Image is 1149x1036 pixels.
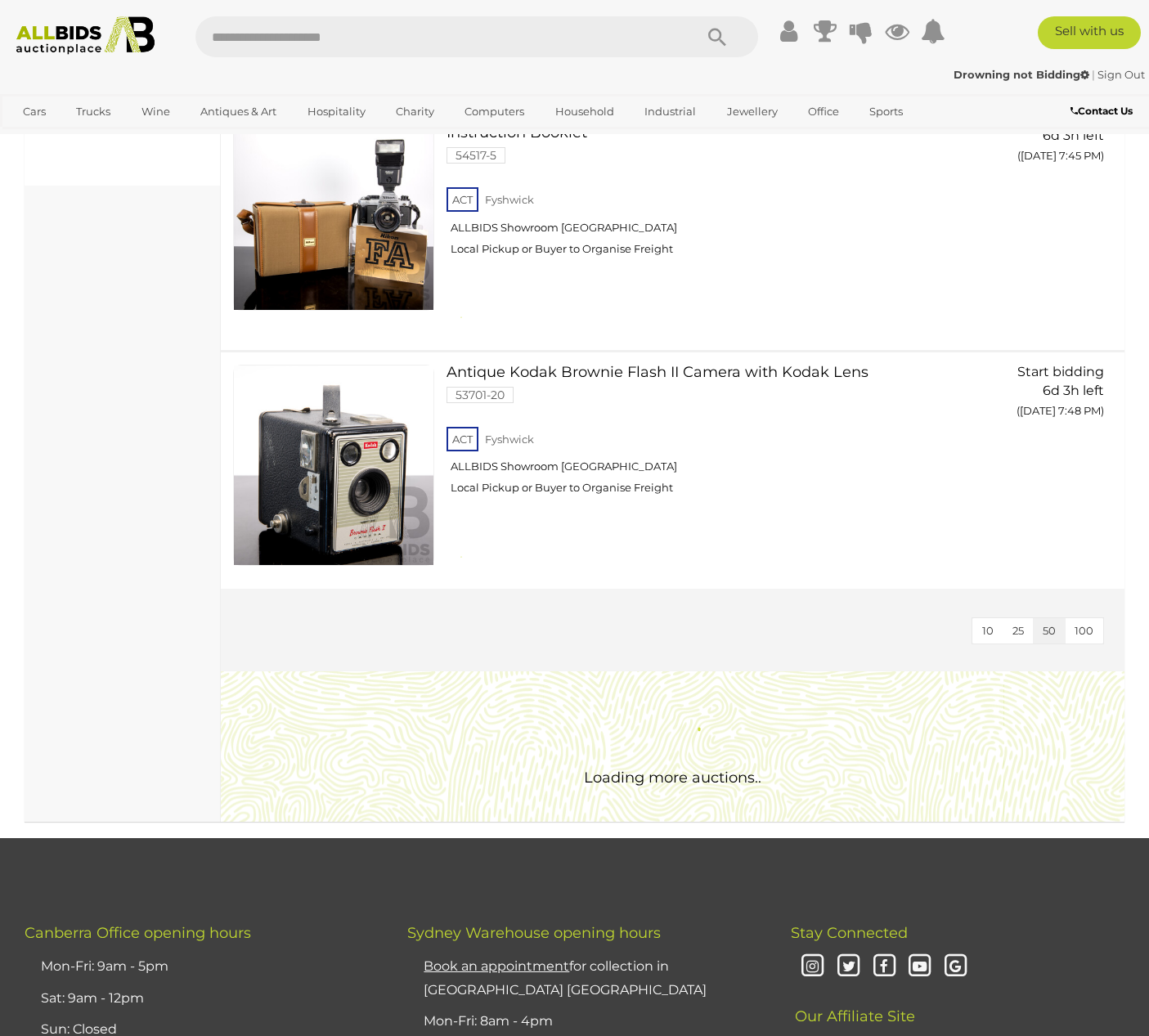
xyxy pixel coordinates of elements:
span: Our Affiliate Site [791,983,915,1025]
a: Antique Kodak Brownie Flash II Camera with Kodak Lens 53701-20 ACT Fyshwick ALLBIDS Showroom [GEO... [459,365,962,508]
span: 50 [1043,624,1056,637]
span: Sydney Warehouse opening hours [407,924,661,942]
b: Contact Us [1070,105,1133,117]
a: Office [797,98,850,125]
i: Twitter [834,953,863,981]
span: 10 [982,624,994,637]
a: Computers [454,98,535,125]
li: Sat: 9am - 12pm [37,983,366,1015]
a: Cars [12,98,56,125]
i: Facebook [870,953,899,981]
img: Allbids.com.au [8,16,162,55]
span: Start bidding [1017,364,1104,379]
i: Instagram [799,953,828,981]
a: Start bidding 6d 3h left ([DATE] 7:45 PM) [986,109,1108,171]
a: Vintage Nikon FA 35mm Camera with Nikor Zoom Lens in Carry Case & Instruction Booklet 54517-5 ACT... [459,109,962,268]
a: Jewellery [716,98,788,125]
button: Search [676,16,758,57]
a: Charity [385,98,445,125]
a: Sign Out [1097,68,1145,81]
a: Antiques & Art [190,98,287,125]
a: Wine [131,98,181,125]
a: Contact Us [1070,102,1137,120]
a: Book an appointmentfor collection in [GEOGRAPHIC_DATA] [GEOGRAPHIC_DATA] [424,958,707,998]
button: 25 [1003,618,1034,644]
span: Stay Connected [791,924,908,942]
i: Google [941,953,970,981]
span: 100 [1075,624,1093,637]
a: Household [545,98,625,125]
i: Youtube [906,953,935,981]
a: [GEOGRAPHIC_DATA] [12,125,150,152]
span: 25 [1012,624,1024,637]
a: Hospitality [297,98,376,125]
a: Start bidding 6d 3h left ([DATE] 7:48 PM) [986,365,1108,427]
a: Sell with us [1038,16,1140,49]
strong: Drowning not Bidding [954,68,1089,81]
a: Industrial [634,98,707,125]
u: Book an appointment [424,958,569,974]
button: 100 [1065,618,1103,644]
button: 10 [972,618,1003,644]
span: | [1092,68,1095,81]
span: Canberra Office opening hours [25,924,251,942]
a: Sports [859,98,913,125]
li: Mon-Fri: 9am - 5pm [37,951,366,983]
a: Trucks [65,98,121,125]
a: Drowning not Bidding [954,68,1092,81]
span: Loading more auctions.. [584,769,761,787]
button: 50 [1033,618,1066,644]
